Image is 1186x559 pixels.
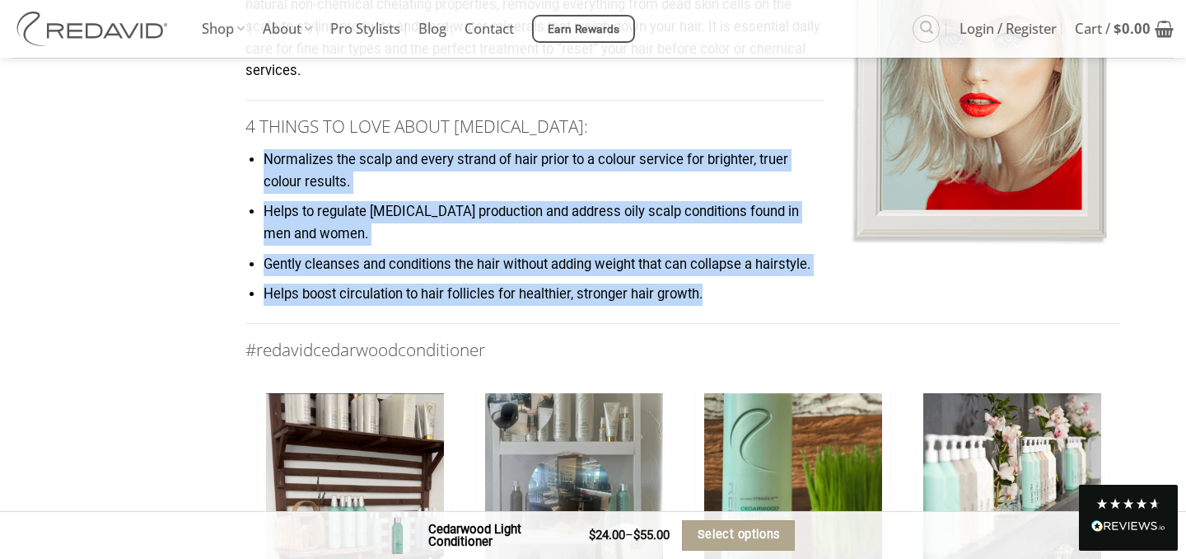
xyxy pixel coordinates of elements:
[913,15,940,42] a: Search
[589,528,595,543] span: $
[1075,8,1151,49] span: Cart /
[245,113,1120,140] h3: 4 THINGS TO LOVE ABOUT [MEDICAL_DATA]:
[12,12,177,46] img: REDAVID Salon Products | United States
[1114,19,1151,38] bdi: 0.00
[1114,19,1122,38] span: $
[1079,485,1178,551] div: Read All Reviews
[428,522,521,549] strong: Cedarwood Light Conditioner
[548,21,620,39] span: Earn Rewards
[960,8,1057,49] span: Login / Register
[633,528,640,543] span: $
[245,336,1120,364] h3: #redavidcedarwoodconditioner
[532,15,635,43] a: Earn Rewards
[589,528,625,543] bdi: 24.00
[625,526,633,546] span: –
[633,528,670,543] bdi: 55.00
[264,201,1120,245] li: Helps to regulate [MEDICAL_DATA] production and address oily scalp conditions found in men and wo...
[698,525,780,544] span: Select options
[264,149,1120,193] li: Normalizes the scalp and every strand of hair prior to a colour service for brighter, truer colou...
[1091,517,1165,538] div: Read All Reviews
[264,284,1120,306] li: Helps boost circulation to hair follicles for healthier, stronger hair growth.
[379,517,416,554] img: REDAVID Cedarwood Light Conditioner - 1
[1095,497,1161,510] div: 4.8 Stars
[264,254,1120,276] li: Gently cleanses and conditions the hair without adding weight that can collapse a hairstyle.
[682,520,795,551] button: Select options
[1091,520,1165,532] img: REVIEWS.io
